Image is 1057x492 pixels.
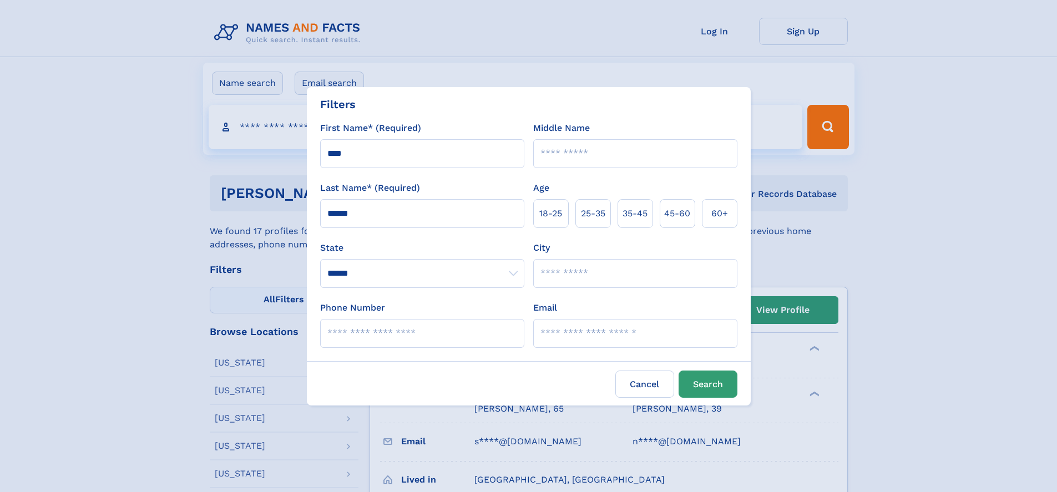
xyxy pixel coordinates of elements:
[533,301,557,315] label: Email
[320,301,385,315] label: Phone Number
[533,121,590,135] label: Middle Name
[539,207,562,220] span: 18‑25
[679,371,737,398] button: Search
[623,207,648,220] span: 35‑45
[581,207,605,220] span: 25‑35
[320,181,420,195] label: Last Name* (Required)
[320,241,524,255] label: State
[320,96,356,113] div: Filters
[664,207,690,220] span: 45‑60
[533,241,550,255] label: City
[711,207,728,220] span: 60+
[320,121,421,135] label: First Name* (Required)
[615,371,674,398] label: Cancel
[533,181,549,195] label: Age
